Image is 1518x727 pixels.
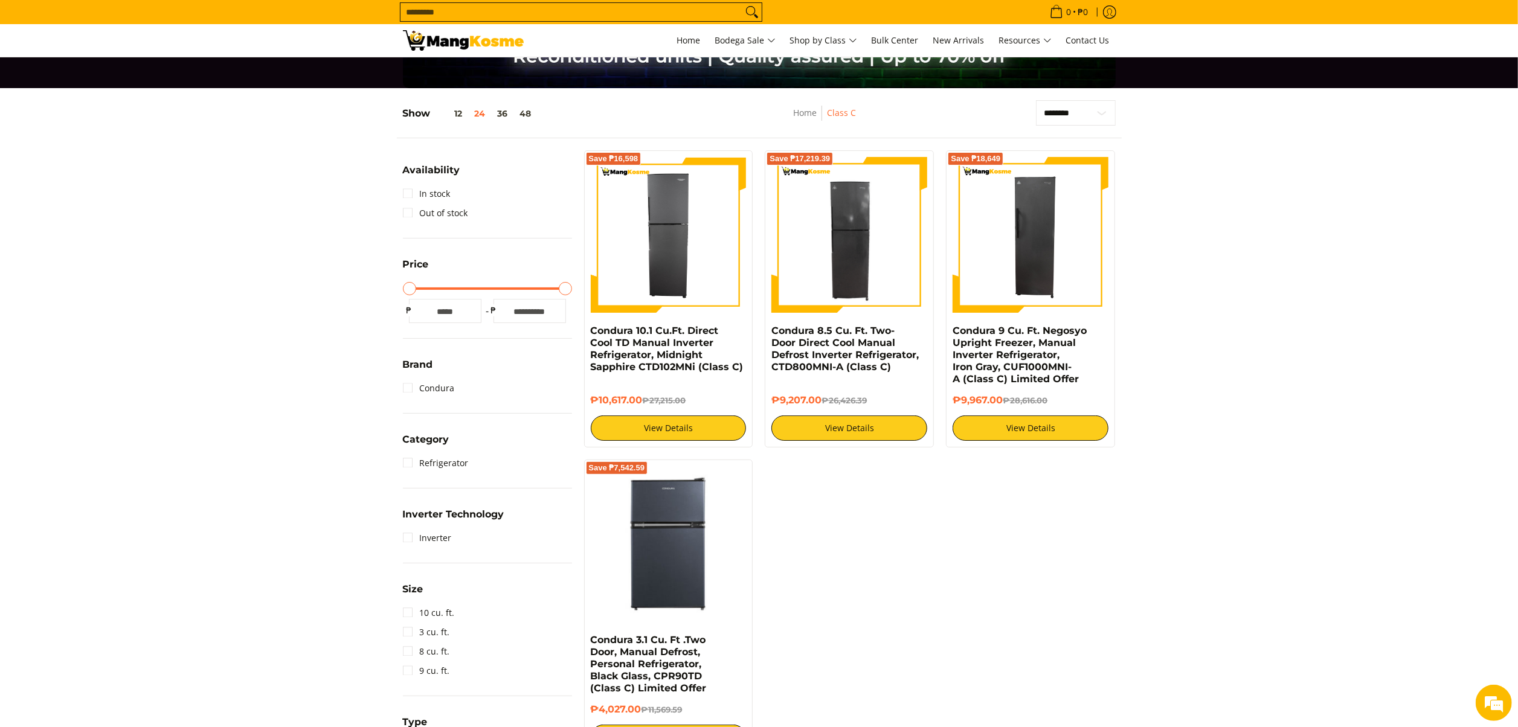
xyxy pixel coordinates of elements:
span: ₱0 [1076,8,1090,16]
button: 48 [514,109,538,118]
summary: Open [403,510,504,528]
span: Price [403,260,429,269]
del: ₱11,569.59 [642,705,683,714]
del: ₱28,616.00 [1003,396,1047,405]
span: Home [677,34,701,46]
a: Refrigerator [403,453,469,473]
a: View Details [771,415,927,441]
a: Inverter [403,528,452,548]
span: Size [403,584,423,594]
a: Condura [403,379,455,398]
span: Availability [403,165,460,175]
button: 24 [469,109,492,118]
span: Bulk Center [872,34,919,46]
span: New Arrivals [933,34,985,46]
a: Condura 3.1 Cu. Ft .Two Door, Manual Defrost, Personal Refrigerator, Black Glass, CPR90TD (Class ... [591,634,707,694]
a: Shop by Class [784,24,863,57]
span: Save ₱18,649 [951,155,1000,162]
a: Out of stock [403,203,468,223]
span: Type [403,717,428,727]
span: Save ₱16,598 [589,155,638,162]
a: Home [793,107,817,118]
span: Shop by Class [790,33,857,48]
summary: Open [403,435,449,453]
img: Class C Home &amp; Business Appliances: Up to 70% Off l Mang Kosme [403,30,524,51]
img: Condura 8.5 Cu. Ft. Two-Door Direct Cool Manual Defrost Inverter Refrigerator, CTD800MNI-A (Class C) [771,157,927,313]
h6: ₱9,207.00 [771,394,927,406]
a: Condura 9 Cu. Ft. Negosyo Upright Freezer, Manual Inverter Refrigerator, Iron Gray, CUF1000MNI-A ... [953,325,1087,385]
button: Search [742,3,762,21]
a: 9 cu. ft. [403,661,450,681]
span: 0 [1065,8,1073,16]
a: Resources [993,24,1058,57]
a: View Details [953,415,1108,441]
summary: Open [403,165,460,184]
h6: ₱4,027.00 [591,703,747,716]
a: New Arrivals [927,24,991,57]
a: 10 cu. ft. [403,603,455,623]
span: ₱ [487,304,500,316]
a: Contact Us [1060,24,1116,57]
button: 36 [492,109,514,118]
span: Save ₱17,219.39 [770,155,830,162]
summary: Open [403,360,433,379]
img: condura-3.1-cubic-feet-refrigerator-class-c-full-view-mang-kosme [591,466,747,622]
nav: Breadcrumbs [722,106,928,133]
del: ₱26,426.39 [822,396,867,405]
span: • [1046,5,1092,19]
a: View Details [591,415,747,441]
a: Condura 8.5 Cu. Ft. Two-Door Direct Cool Manual Defrost Inverter Refrigerator, CTD800MNI-A (Class C) [771,325,919,373]
nav: Main Menu [536,24,1116,57]
span: Save ₱7,542.59 [589,464,645,472]
span: Category [403,435,449,444]
img: Condura 10.1 Cu.Ft. Direct Cool TD Manual Inverter Refrigerator, Midnight Sapphire CTD102MNi (Cla... [591,157,747,313]
summary: Open [403,584,423,603]
a: Home [671,24,707,57]
span: Contact Us [1066,34,1110,46]
summary: Open [403,260,429,278]
a: Bulk Center [866,24,925,57]
span: Inverter Technology [403,510,504,519]
span: Resources [999,33,1052,48]
a: 3 cu. ft. [403,623,450,642]
h6: ₱10,617.00 [591,394,747,406]
a: In stock [403,184,451,203]
a: 8 cu. ft. [403,642,450,661]
a: Condura 10.1 Cu.Ft. Direct Cool TD Manual Inverter Refrigerator, Midnight Sapphire CTD102MNi (Cla... [591,325,744,373]
h5: Show [403,107,538,120]
h6: ₱9,967.00 [953,394,1108,406]
a: Bodega Sale [709,24,782,57]
img: Condura 9 Cu. Ft. Negosyo Upright Freezer, Manual Inverter Refrigerator, Iron Gray, CUF1000MNI-A ... [953,157,1108,313]
span: Brand [403,360,433,370]
span: ₱ [403,304,415,316]
a: Class C [827,107,856,118]
button: 12 [431,109,469,118]
span: Bodega Sale [715,33,776,48]
del: ₱27,215.00 [643,396,686,405]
